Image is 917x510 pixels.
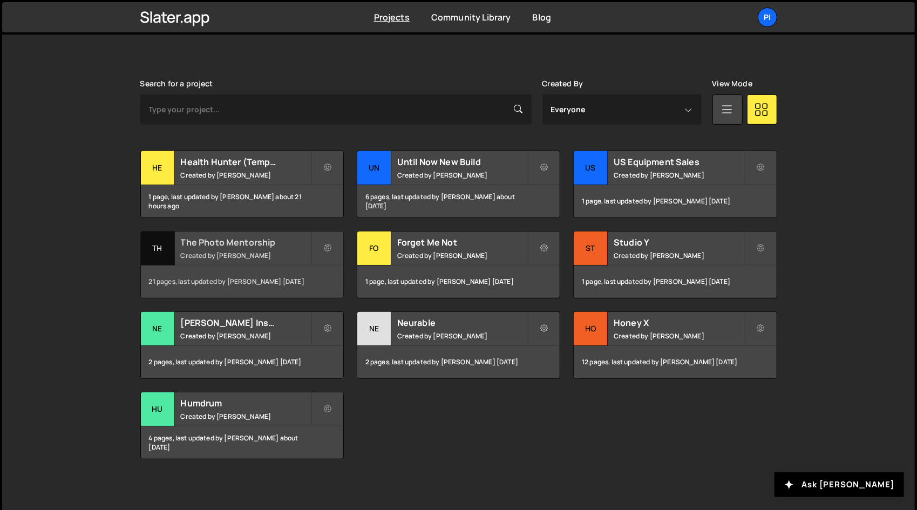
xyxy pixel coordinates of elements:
[140,151,344,218] a: He Health Hunter (Temporary) Created by [PERSON_NAME] 1 page, last updated by [PERSON_NAME] about...
[397,331,527,341] small: Created by [PERSON_NAME]
[357,151,560,218] a: Un Until Now New Build Created by [PERSON_NAME] 6 pages, last updated by [PERSON_NAME] about [DATE]
[397,317,527,329] h2: Neurable
[181,171,311,180] small: Created by [PERSON_NAME]
[357,346,560,378] div: 2 pages, last updated by [PERSON_NAME] [DATE]
[141,185,343,217] div: 1 page, last updated by [PERSON_NAME] about 21 hours ago
[357,266,560,298] div: 1 page, last updated by [PERSON_NAME] [DATE]
[181,331,311,341] small: Created by [PERSON_NAME]
[614,236,744,248] h2: Studio Y
[574,346,776,378] div: 12 pages, last updated by [PERSON_NAME] [DATE]
[181,317,311,329] h2: [PERSON_NAME] Insulation
[397,236,527,248] h2: Forget Me Not
[140,392,344,459] a: Hu Humdrum Created by [PERSON_NAME] 4 pages, last updated by [PERSON_NAME] about [DATE]
[141,232,175,266] div: Th
[397,251,527,260] small: Created by [PERSON_NAME]
[141,392,175,426] div: Hu
[758,8,777,27] a: Pi
[357,312,391,346] div: Ne
[397,156,527,168] h2: Until Now New Build
[614,251,744,260] small: Created by [PERSON_NAME]
[573,151,777,218] a: US US Equipment Sales Created by [PERSON_NAME] 1 page, last updated by [PERSON_NAME] [DATE]
[573,231,777,298] a: St Studio Y Created by [PERSON_NAME] 1 page, last updated by [PERSON_NAME] [DATE]
[141,312,175,346] div: Ne
[574,185,776,217] div: 1 page, last updated by [PERSON_NAME] [DATE]
[374,11,410,23] a: Projects
[614,317,744,329] h2: Honey X
[573,311,777,379] a: Ho Honey X Created by [PERSON_NAME] 12 pages, last updated by [PERSON_NAME] [DATE]
[181,236,311,248] h2: The Photo Mentorship
[141,426,343,459] div: 4 pages, last updated by [PERSON_NAME] about [DATE]
[140,94,532,125] input: Type your project...
[614,156,744,168] h2: US Equipment Sales
[140,231,344,298] a: Th The Photo Mentorship Created by [PERSON_NAME] 21 pages, last updated by [PERSON_NAME] [DATE]
[140,311,344,379] a: Ne [PERSON_NAME] Insulation Created by [PERSON_NAME] 2 pages, last updated by [PERSON_NAME] [DATE]
[181,156,311,168] h2: Health Hunter (Temporary)
[574,232,608,266] div: St
[614,331,744,341] small: Created by [PERSON_NAME]
[614,171,744,180] small: Created by [PERSON_NAME]
[357,151,391,185] div: Un
[397,171,527,180] small: Created by [PERSON_NAME]
[431,11,511,23] a: Community Library
[574,151,608,185] div: US
[357,232,391,266] div: Fo
[775,472,904,497] button: Ask [PERSON_NAME]
[533,11,552,23] a: Blog
[140,79,213,88] label: Search for a project
[712,79,752,88] label: View Mode
[141,151,175,185] div: He
[141,266,343,298] div: 21 pages, last updated by [PERSON_NAME] [DATE]
[574,266,776,298] div: 1 page, last updated by [PERSON_NAME] [DATE]
[357,231,560,298] a: Fo Forget Me Not Created by [PERSON_NAME] 1 page, last updated by [PERSON_NAME] [DATE]
[141,346,343,378] div: 2 pages, last updated by [PERSON_NAME] [DATE]
[574,312,608,346] div: Ho
[181,251,311,260] small: Created by [PERSON_NAME]
[357,185,560,217] div: 6 pages, last updated by [PERSON_NAME] about [DATE]
[542,79,583,88] label: Created By
[181,397,311,409] h2: Humdrum
[181,412,311,421] small: Created by [PERSON_NAME]
[357,311,560,379] a: Ne Neurable Created by [PERSON_NAME] 2 pages, last updated by [PERSON_NAME] [DATE]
